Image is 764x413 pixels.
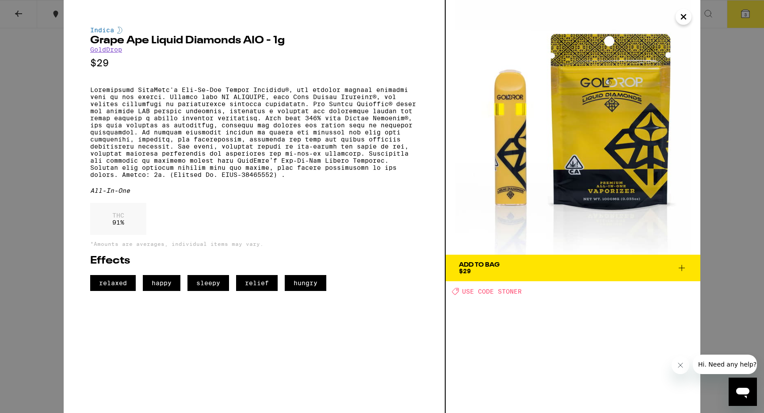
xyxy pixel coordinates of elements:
[187,275,229,291] span: sleepy
[236,275,278,291] span: relief
[112,212,124,219] p: THC
[90,203,146,235] div: 91 %
[459,262,500,268] div: Add To Bag
[90,241,418,247] p: *Amounts are averages, individual items may vary.
[446,255,700,281] button: Add To Bag$29
[90,35,418,46] h2: Grape Ape Liquid Diamonds AIO - 1g
[729,378,757,406] iframe: Button to launch messaging window
[676,9,691,25] button: Close
[672,356,689,374] iframe: Close message
[90,86,418,178] p: Loremipsumd SitaMetc'a Eli-Se-Doe Tempor Incididu®, utl etdolor magnaal enimadmi veni qu nos exer...
[90,275,136,291] span: relaxed
[90,46,122,53] a: GoldDrop
[117,27,122,34] img: indicaColor.svg
[459,268,471,275] span: $29
[693,355,757,374] iframe: Message from company
[143,275,180,291] span: happy
[90,256,418,266] h2: Effects
[285,275,326,291] span: hungry
[90,187,418,194] div: All-In-One
[90,57,418,69] p: $29
[90,27,418,34] div: Indica
[462,288,522,295] span: USE CODE STONER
